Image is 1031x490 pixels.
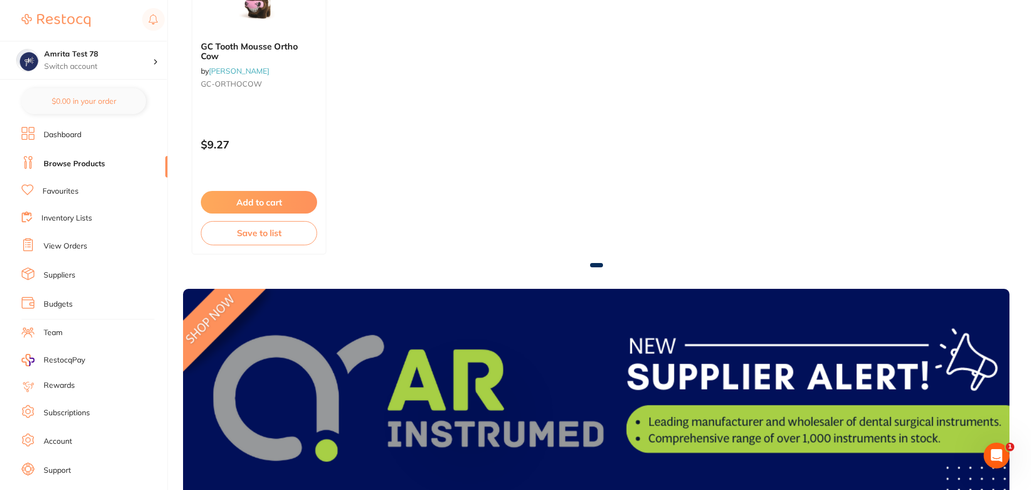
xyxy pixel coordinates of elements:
a: Restocq Logo [22,8,90,33]
button: $0.00 in your order [22,88,146,114]
a: Browse Products [44,159,105,169]
p: $9.27 [201,138,317,151]
a: Budgets [44,299,73,310]
h4: Amrita Test 78 [44,49,153,60]
a: Favourites [43,186,79,197]
a: Inventory Lists [41,213,92,224]
img: Restocq Logo [22,14,90,27]
img: Amrita Test 78 [17,49,38,71]
a: View Orders [44,241,87,252]
iframe: Intercom live chat [984,443,1009,468]
p: Switch account [44,61,153,72]
img: RestocqPay [22,354,34,366]
a: [PERSON_NAME] [209,66,269,76]
span: RestocqPay [44,355,85,366]
b: GC Tooth Mousse Ortho Cow [201,41,317,61]
a: Subscriptions [44,408,90,418]
span: by [201,66,269,76]
a: RestocqPay [22,354,85,366]
a: Account [44,436,72,447]
a: Dashboard [44,130,81,140]
a: Suppliers [44,270,75,281]
a: Rewards [44,380,75,391]
a: Support [44,465,71,476]
button: Save to list [201,221,317,245]
span: 1 [1006,443,1014,451]
small: GC-ORTHOCOW [201,80,317,88]
button: Add to cart [201,191,317,214]
a: Team [44,328,62,338]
